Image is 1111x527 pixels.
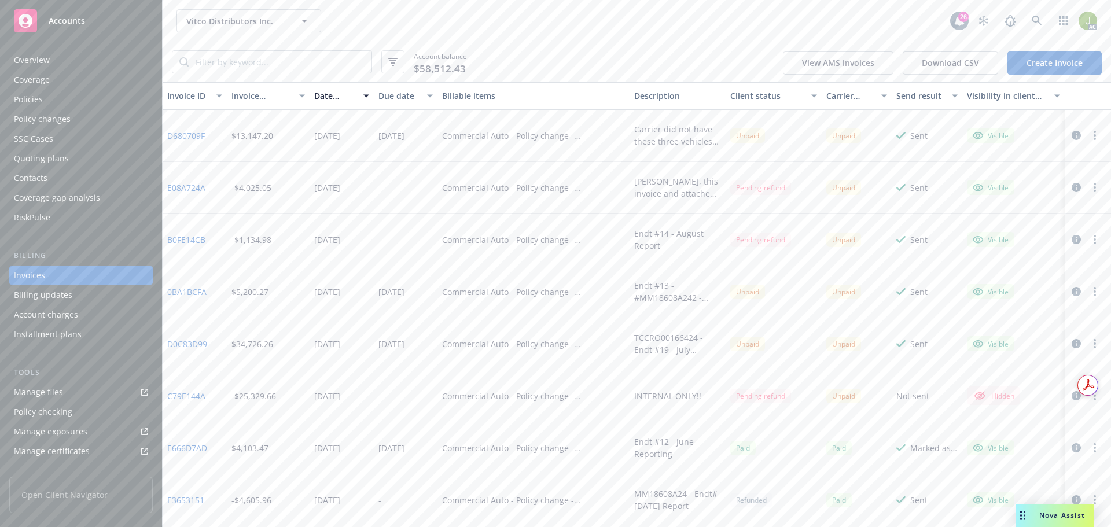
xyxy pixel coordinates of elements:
div: Sent [910,182,928,194]
div: Client status [730,90,804,102]
div: Tools [9,367,153,378]
button: Invoice amount [227,82,310,110]
div: Commercial Auto - Policy change - MM18608A23 [442,390,625,402]
div: Sent [910,494,928,506]
div: Visible [973,443,1009,453]
div: Carrier status [826,90,875,102]
div: Manage exposures [14,422,87,441]
div: Unpaid [826,128,861,143]
a: Manage claims [9,462,153,480]
a: Account charges [9,305,153,324]
div: Unpaid [730,128,765,143]
div: Sent [910,234,928,246]
button: View AMS invoices [783,51,893,75]
div: [DATE] [314,130,340,142]
div: -$25,329.66 [231,390,276,402]
div: Unpaid [826,180,861,195]
div: Manage files [14,383,63,401]
div: Sent [910,130,928,142]
div: $5,200.27 [231,286,268,298]
span: Paid [730,441,756,455]
a: Quoting plans [9,149,153,168]
button: Download CSV [903,51,998,75]
a: Installment plans [9,325,153,344]
div: Billing [9,250,153,261]
div: $34,726.26 [231,338,273,350]
div: Sent [910,286,928,298]
div: Visible [973,338,1009,349]
div: Visible [973,286,1009,297]
div: Unpaid [826,285,861,299]
span: Accounts [49,16,85,25]
div: Manage certificates [14,442,90,460]
div: Overview [14,51,50,69]
a: Billing updates [9,286,153,304]
a: Policies [9,90,153,109]
button: Vitco Distributors Inc. [176,9,321,32]
div: Account charges [14,305,78,324]
a: E08A724A [167,182,205,194]
div: [DATE] [314,494,340,506]
div: Refunded [730,493,772,507]
button: Date issued [310,82,374,110]
div: Visible [973,495,1009,505]
div: RiskPulse [14,208,50,227]
div: Quoting plans [14,149,69,168]
div: Paid [826,493,852,507]
div: $13,147.20 [231,130,273,142]
div: - [378,182,381,194]
div: INTERNAL ONLY!! [634,390,701,402]
button: Send result [892,82,962,110]
div: Unpaid [826,233,861,247]
a: Manage files [9,383,153,401]
div: Unpaid [730,337,765,351]
div: Commercial Auto - Policy change - MM18608A24 [442,442,625,454]
button: Due date [374,82,438,110]
div: Endt #13 - #MM18608A242 - [DATE] Reporting [634,279,721,304]
div: [DATE] [314,286,340,298]
a: Invoices [9,266,153,285]
button: Visibility in client dash [962,82,1065,110]
div: Policy checking [14,403,72,421]
div: -$4,025.05 [231,182,271,194]
div: Invoices [14,266,45,285]
a: 0BA1BCFA [167,286,207,298]
div: SSC Cases [14,130,53,148]
div: - [378,234,381,246]
div: Send result [896,90,945,102]
a: RiskPulse [9,208,153,227]
div: TCCRO00166424 - Endt #19 - July Add/Deletes (Auto Liability) [634,331,721,356]
div: Invoice ID [167,90,209,102]
a: Overview [9,51,153,69]
a: B0FE14CB [167,234,205,246]
a: Policy changes [9,110,153,128]
div: Manage claims [14,462,72,480]
div: [DATE] [378,286,404,298]
div: [DATE] [378,442,404,454]
div: [DATE] [314,442,340,454]
a: Report a Bug [999,9,1022,32]
div: Unpaid [730,285,765,299]
a: D0C83D99 [167,338,207,350]
div: Endt #12 - June Reporting [634,436,721,460]
div: Carrier did not have these three vehicles on their schedule: 251760 - Ryder 251760 2926891 2020 [... [634,123,721,148]
div: -$1,134.98 [231,234,271,246]
div: - [378,494,381,506]
div: Installment plans [14,325,82,344]
div: Pending refund [730,233,791,247]
div: Marked as sent [910,442,958,454]
div: Due date [378,90,421,102]
div: Sent [910,338,928,350]
div: Policy changes [14,110,71,128]
div: Contacts [14,169,47,187]
div: Coverage gap analysis [14,189,100,207]
span: Paid [826,441,852,455]
div: Commercial Auto - Policy change - TCCRO00166424 [442,130,625,142]
button: Nova Assist [1016,504,1094,527]
div: Coverage [14,71,50,89]
a: D680709F [167,130,205,142]
div: Unpaid [826,389,861,403]
a: E3653151 [167,494,204,506]
div: [DATE] [378,338,404,350]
